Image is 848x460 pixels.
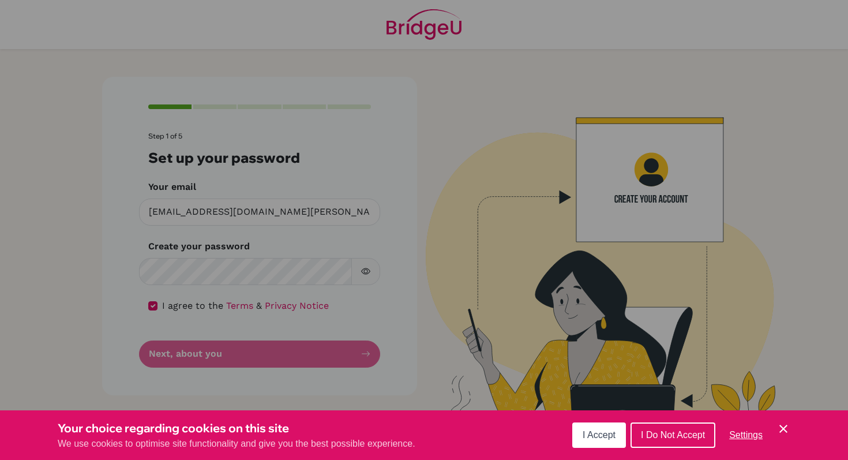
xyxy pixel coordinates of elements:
[58,420,415,437] h3: Your choice regarding cookies on this site
[572,422,626,448] button: I Accept
[776,422,790,436] button: Save and close
[720,424,772,447] button: Settings
[729,430,763,440] span: Settings
[631,422,715,448] button: I Do Not Accept
[58,437,415,451] p: We use cookies to optimise site functionality and give you the best possible experience.
[641,430,705,440] span: I Do Not Accept
[583,430,616,440] span: I Accept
